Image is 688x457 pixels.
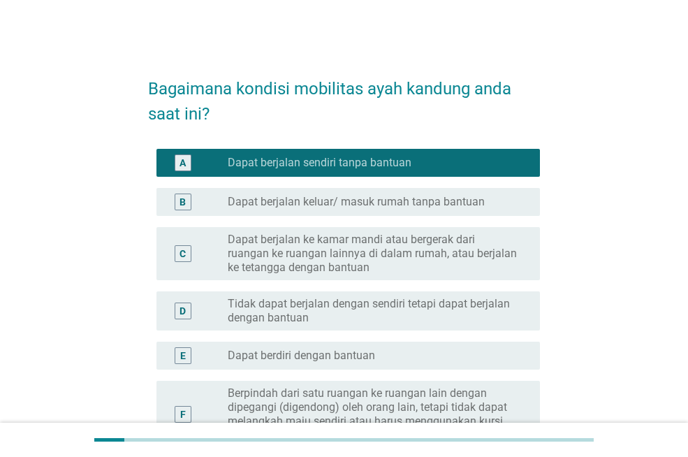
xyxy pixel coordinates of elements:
label: Dapat berjalan sendiri tanpa bantuan [228,156,411,170]
div: C [180,246,186,261]
div: D [180,303,186,318]
div: E [180,348,186,363]
label: Tidak dapat berjalan dengan sendiri tetapi dapat berjalan dengan bantuan [228,297,518,325]
div: F [180,407,186,421]
label: Berpindah dari satu ruangan ke ruangan lain dengan dipegangi (digendong) oleh orang lain, tetapi ... [228,386,518,442]
label: Dapat berdiri dengan bantuan [228,349,375,363]
label: Dapat berjalan ke kamar mandi atau bergerak dari ruangan ke ruangan lainnya di dalam rumah, atau ... [228,233,518,275]
h2: Bagaimana kondisi mobilitas ayah kandung anda saat ini? [148,62,540,126]
div: A [180,155,186,170]
div: B [180,194,186,209]
label: Dapat berjalan keluar/ masuk rumah tanpa bantuan [228,195,485,209]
